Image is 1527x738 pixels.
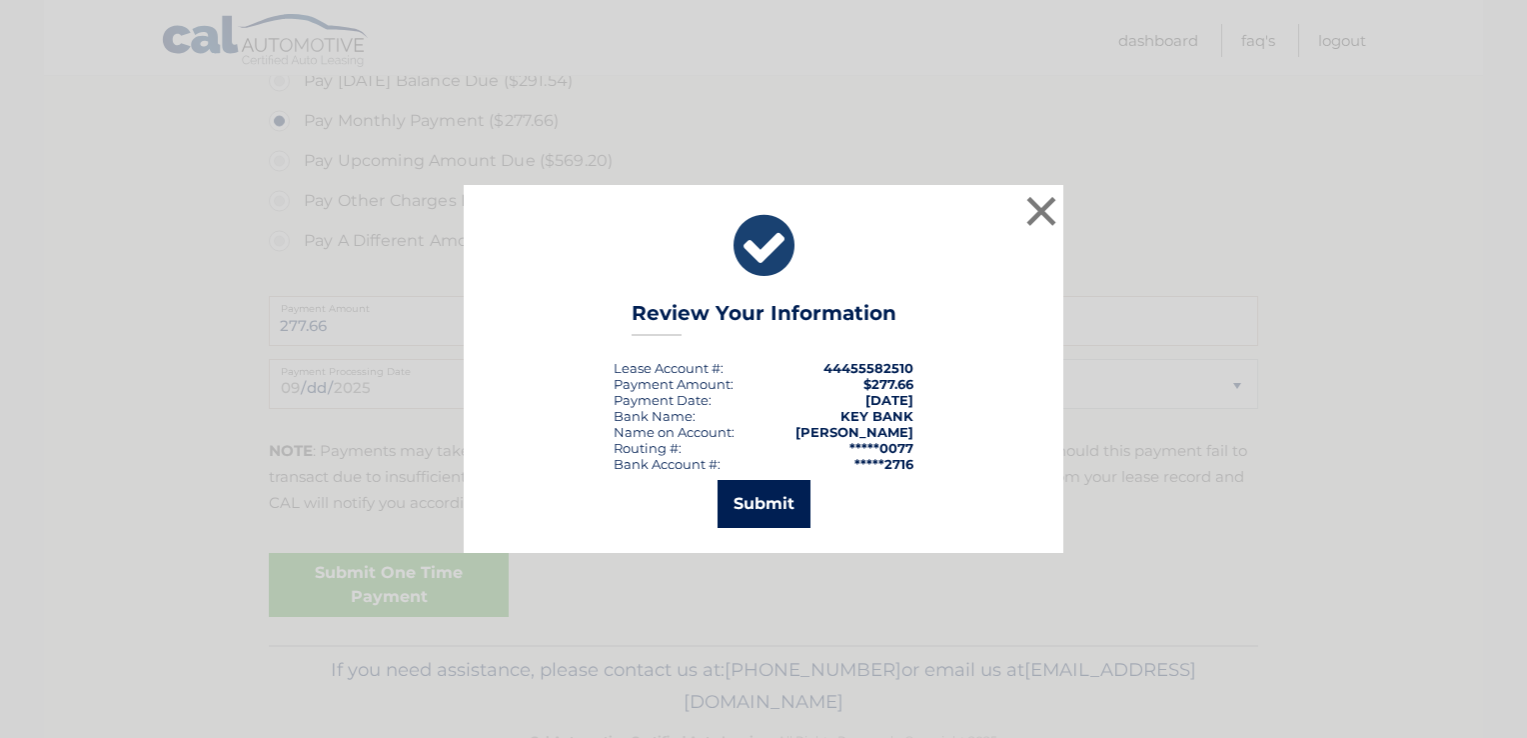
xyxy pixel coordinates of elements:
button: Submit [718,480,810,528]
span: $277.66 [863,376,913,392]
h3: Review Your Information [632,301,896,336]
span: Payment Date [614,392,709,408]
div: : [614,392,712,408]
div: Routing #: [614,440,682,456]
strong: [PERSON_NAME] [795,424,913,440]
strong: 44455582510 [823,360,913,376]
div: Lease Account #: [614,360,724,376]
div: Payment Amount: [614,376,734,392]
div: Name on Account: [614,424,735,440]
span: [DATE] [865,392,913,408]
button: × [1021,191,1061,231]
div: Bank Name: [614,408,696,424]
strong: KEY BANK [840,408,913,424]
div: Bank Account #: [614,456,721,472]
